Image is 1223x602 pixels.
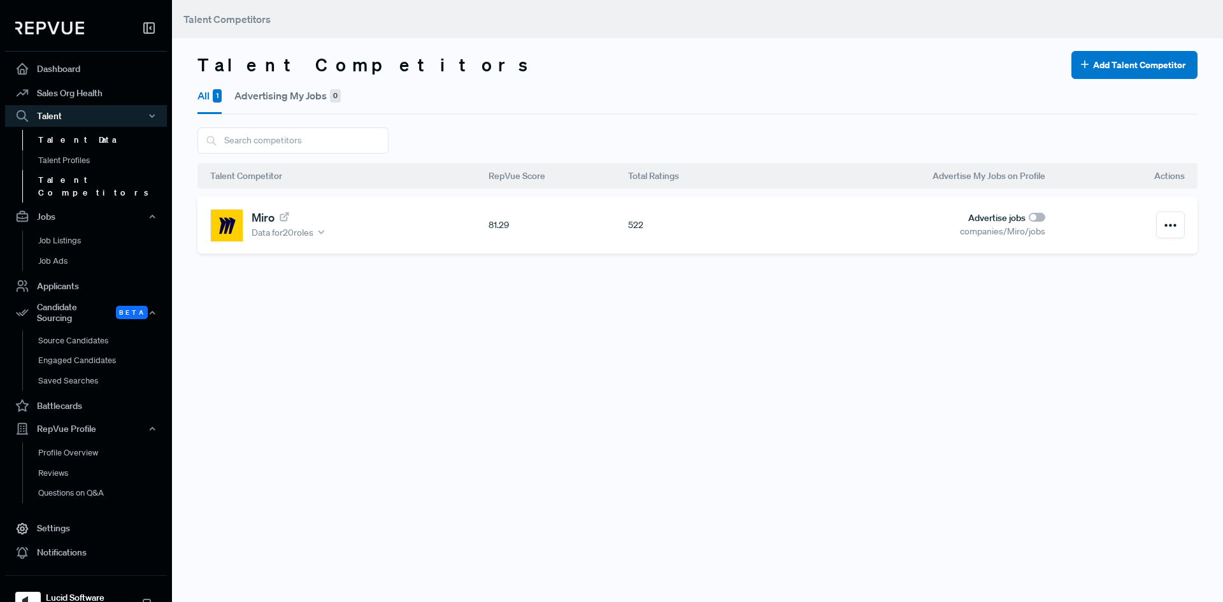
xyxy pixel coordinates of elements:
div: companies/Miro/jobs [767,225,1045,238]
div: 522 [628,219,768,232]
a: Talent Profiles [22,150,184,171]
div: RepVue Score [489,163,628,189]
div: 81.29 [489,219,628,232]
button: Jobs [5,206,167,227]
span: 0 [330,89,341,103]
img: Miro [211,210,243,241]
button: Advertising My Jobs [234,79,341,112]
a: Job Listings [22,231,184,251]
span: Talent Competitors [183,13,271,25]
div: Data for 20 roles [252,226,326,240]
div: Actions [1045,163,1185,189]
a: Job Ads [22,251,184,271]
a: Talent Data [22,130,184,150]
a: Dashboard [5,57,167,81]
button: Add Talent Competitor [1071,51,1198,79]
a: Settings [5,517,167,541]
a: Battlecards [5,394,167,418]
a: Engaged Candidates [22,350,184,371]
a: Notifications [5,541,167,565]
a: Source Candidates [22,331,184,351]
div: Advertise jobs [767,211,1045,225]
a: Applicants [5,274,167,298]
span: Beta [116,306,148,319]
a: Talent Competitors [22,170,184,203]
h3: Talent Competitors [197,54,540,76]
div: Total Ratings [628,163,768,189]
span: 1 [213,89,222,103]
button: RepVue Profile [5,418,167,440]
a: Saved Searches [22,371,184,391]
a: Reviews [22,463,184,484]
a: Questions on Q&A [22,483,184,503]
a: Sales Org Health [5,81,167,105]
a: Profile Overview [22,443,184,463]
button: Talent [5,105,167,127]
button: Candidate Sourcing Beta [5,298,167,327]
div: Candidate Sourcing [5,298,167,327]
img: RepVue [15,22,84,34]
button: All [197,79,222,114]
a: Miro [252,210,290,224]
div: Talent Competitor [210,163,489,189]
input: Search competitors [197,127,389,154]
div: Advertise My Jobs on Profile [767,163,1045,189]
